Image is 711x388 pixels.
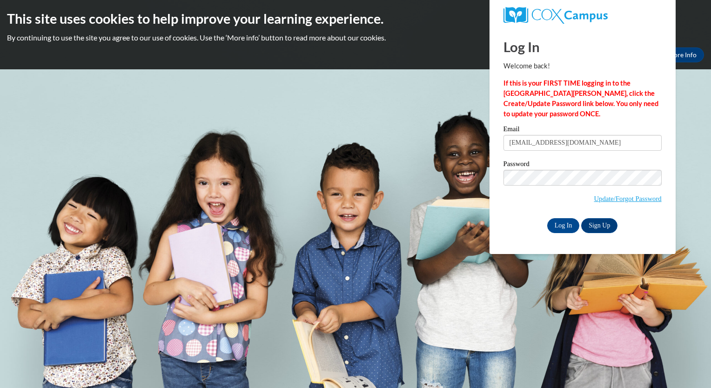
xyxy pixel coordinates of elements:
input: Log In [547,218,580,233]
h2: This site uses cookies to help improve your learning experience. [7,9,704,28]
strong: If this is your FIRST TIME logging in to the [GEOGRAPHIC_DATA][PERSON_NAME], click the Create/Upd... [503,79,658,118]
a: More Info [660,47,704,62]
h1: Log In [503,37,662,56]
a: Update/Forgot Password [594,195,662,202]
label: Password [503,161,662,170]
p: By continuing to use the site you agree to our use of cookies. Use the ‘More info’ button to read... [7,33,704,43]
a: COX Campus [503,7,662,24]
a: Sign Up [581,218,617,233]
img: COX Campus [503,7,608,24]
p: Welcome back! [503,61,662,71]
label: Email [503,126,662,135]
